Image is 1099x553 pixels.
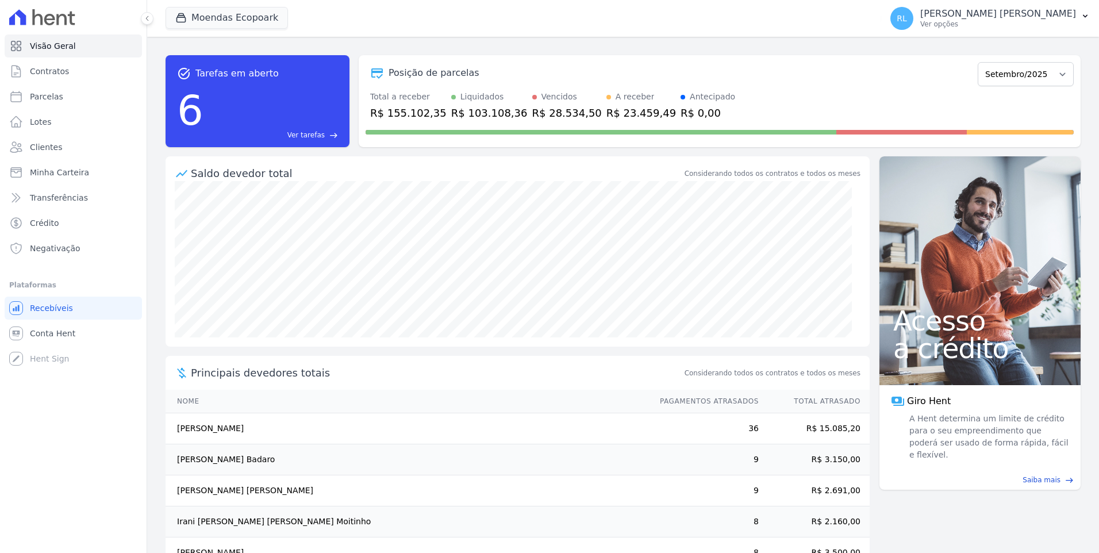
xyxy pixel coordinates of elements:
span: Considerando todos os contratos e todos os meses [685,368,860,378]
span: RL [897,14,907,22]
td: R$ 2.691,00 [759,475,870,506]
div: Antecipado [690,91,735,103]
td: 36 [649,413,759,444]
a: Recebíveis [5,297,142,320]
span: a crédito [893,335,1067,362]
span: Minha Carteira [30,167,89,178]
div: Considerando todos os contratos e todos os meses [685,168,860,179]
span: Acesso [893,307,1067,335]
a: Negativação [5,237,142,260]
a: Clientes [5,136,142,159]
div: Liquidados [460,91,504,103]
th: Total Atrasado [759,390,870,413]
a: Parcelas [5,85,142,108]
div: R$ 0,00 [681,105,735,121]
td: [PERSON_NAME] [PERSON_NAME] [166,475,649,506]
span: Parcelas [30,91,63,102]
span: Ver tarefas [287,130,325,140]
span: A Hent determina um limite de crédito para o seu empreendimento que poderá ser usado de forma ráp... [907,413,1069,461]
span: east [1065,476,1074,485]
a: Minha Carteira [5,161,142,184]
span: Tarefas em aberto [195,67,279,80]
td: R$ 15.085,20 [759,413,870,444]
a: Transferências [5,186,142,209]
span: Clientes [30,141,62,153]
div: Plataformas [9,278,137,292]
span: Conta Hent [30,328,75,339]
span: Crédito [30,217,59,229]
span: Principais devedores totais [191,365,682,381]
button: RL [PERSON_NAME] [PERSON_NAME] Ver opções [881,2,1099,34]
a: Crédito [5,212,142,235]
th: Nome [166,390,649,413]
span: Saiba mais [1023,475,1060,485]
div: Posição de parcelas [389,66,479,80]
span: Recebíveis [30,302,73,314]
a: Conta Hent [5,322,142,345]
td: 9 [649,475,759,506]
span: Lotes [30,116,52,128]
div: A receber [616,91,655,103]
span: Negativação [30,243,80,254]
td: 8 [649,506,759,537]
a: Lotes [5,110,142,133]
td: 9 [649,444,759,475]
span: east [329,131,338,140]
td: Irani [PERSON_NAME] [PERSON_NAME] Moitinho [166,506,649,537]
span: Transferências [30,192,88,203]
span: Giro Hent [907,394,951,408]
a: Ver tarefas east [208,130,338,140]
div: R$ 103.108,36 [451,105,528,121]
div: Saldo devedor total [191,166,682,181]
button: Moendas Ecopoark [166,7,288,29]
td: R$ 2.160,00 [759,506,870,537]
span: Contratos [30,66,69,77]
div: Total a receber [370,91,447,103]
a: Contratos [5,60,142,83]
p: [PERSON_NAME] [PERSON_NAME] [920,8,1076,20]
div: R$ 23.459,49 [606,105,676,121]
div: R$ 28.534,50 [532,105,602,121]
a: Visão Geral [5,34,142,57]
div: R$ 155.102,35 [370,105,447,121]
div: 6 [177,80,203,140]
td: [PERSON_NAME] [166,413,649,444]
td: [PERSON_NAME] Badaro [166,444,649,475]
span: Visão Geral [30,40,76,52]
span: task_alt [177,67,191,80]
td: R$ 3.150,00 [759,444,870,475]
div: Vencidos [541,91,577,103]
a: Saiba mais east [886,475,1074,485]
p: Ver opções [920,20,1076,29]
th: Pagamentos Atrasados [649,390,759,413]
